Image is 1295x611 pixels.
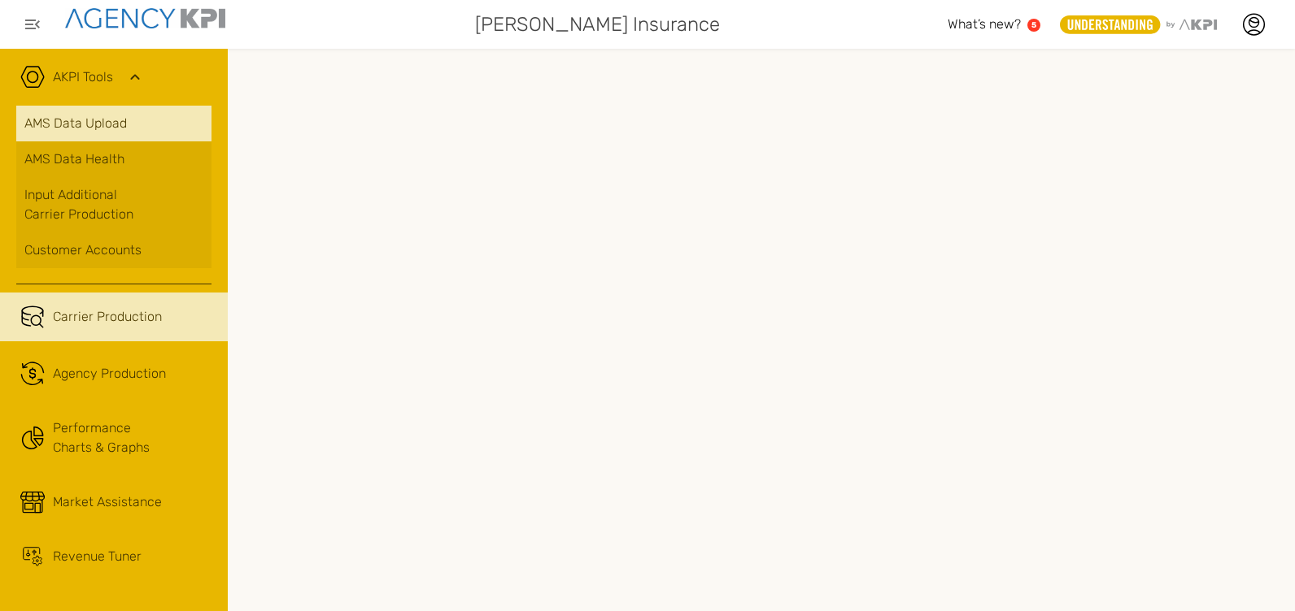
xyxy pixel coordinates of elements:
[16,141,211,177] a: AMS Data Health
[53,67,113,87] a: AKPI Tools
[65,8,225,28] img: agencykpi-logo-550x69-2d9e3fa8.png
[53,492,162,512] span: Market Assistance
[24,149,124,169] span: AMS Data Health
[53,364,166,383] span: Agency Production
[16,177,211,232] a: Input AdditionalCarrier Production
[16,106,211,141] a: AMS Data Upload
[16,232,211,268] a: Customer Accounts
[1031,20,1036,29] text: 5
[948,16,1021,32] span: What’s new?
[1027,19,1040,32] a: 5
[24,240,203,260] div: Customer Accounts
[53,307,162,327] span: Carrier Production
[53,547,142,566] span: Revenue Tuner
[475,10,720,39] span: [PERSON_NAME] Insurance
